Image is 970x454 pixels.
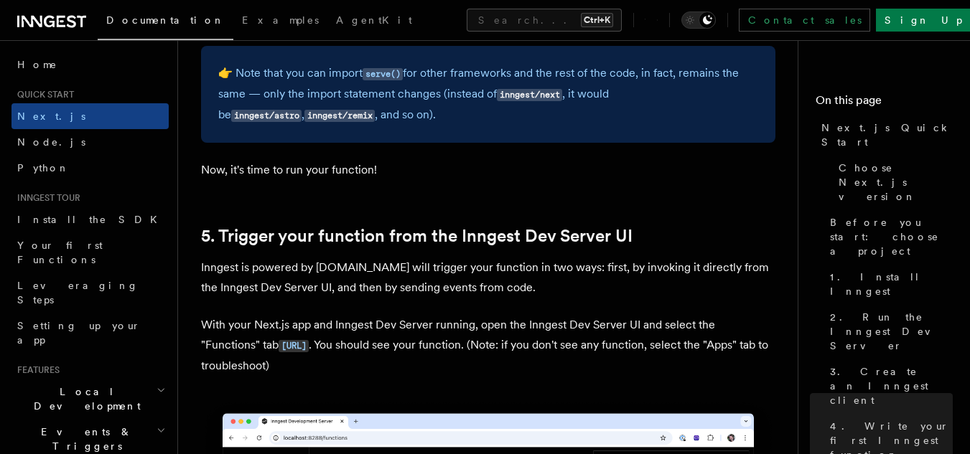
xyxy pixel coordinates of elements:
code: serve() [363,68,403,80]
span: Documentation [106,14,225,26]
span: Features [11,364,60,376]
a: Examples [233,4,327,39]
a: serve() [363,66,403,80]
a: Choose Next.js version [833,155,953,209]
a: Node.js [11,129,169,155]
a: [URL] [279,338,309,351]
a: Leveraging Steps [11,273,169,313]
code: inngest/astro [231,110,302,122]
a: Next.js Quick Start [816,115,953,155]
kbd: Ctrl+K [581,13,613,27]
span: Inngest tour [11,192,80,204]
span: Install the SDK [17,214,166,225]
a: Home [11,52,169,77]
p: With your Next.js app and Inngest Dev Server running, open the Inngest Dev Server UI and select t... [201,315,775,376]
span: Examples [242,14,319,26]
span: Node.js [17,136,85,148]
span: Events & Triggers [11,425,157,453]
code: inngest/next [497,89,562,101]
span: 2. Run the Inngest Dev Server [830,310,953,353]
span: Next.js [17,110,85,122]
a: 2. Run the Inngest Dev Server [824,304,953,359]
span: AgentKit [336,14,412,26]
span: Setting up your app [17,320,141,346]
a: AgentKit [327,4,421,39]
a: 5. Trigger your function from the Inngest Dev Server UI [201,226,633,246]
code: [URL] [279,340,309,352]
span: Local Development [11,384,157,413]
span: Home [17,57,57,72]
span: Python [17,162,70,174]
a: Before you start: choose a project [824,209,953,264]
span: Before you start: choose a project [830,215,953,258]
button: Toggle dark mode [681,11,716,29]
span: Your first Functions [17,240,103,265]
a: Python [11,155,169,181]
a: Contact sales [739,9,870,32]
a: Install the SDK [11,207,169,232]
a: Setting up your app [11,313,169,353]
span: 1. Install Inngest [830,270,953,298]
a: Documentation [98,4,233,40]
button: Search...Ctrl+K [467,9,622,32]
p: Now, it's time to run your function! [201,160,775,180]
p: 👉 Note that you can import for other frameworks and the rest of the code, in fact, remains the sa... [218,63,758,126]
span: 3. Create an Inngest client [830,364,953,407]
button: Local Development [11,379,169,419]
a: 1. Install Inngest [824,264,953,304]
a: Your first Functions [11,232,169,273]
span: Quick start [11,89,74,100]
span: Leveraging Steps [17,280,139,306]
h4: On this page [816,92,953,115]
a: Next.js [11,103,169,129]
span: Next.js Quick Start [821,120,953,149]
a: 3. Create an Inngest client [824,359,953,413]
span: Choose Next.js version [839,161,953,204]
p: Inngest is powered by [DOMAIN_NAME] will trigger your function in two ways: first, by invoking it... [201,257,775,298]
code: inngest/remix [304,110,375,122]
